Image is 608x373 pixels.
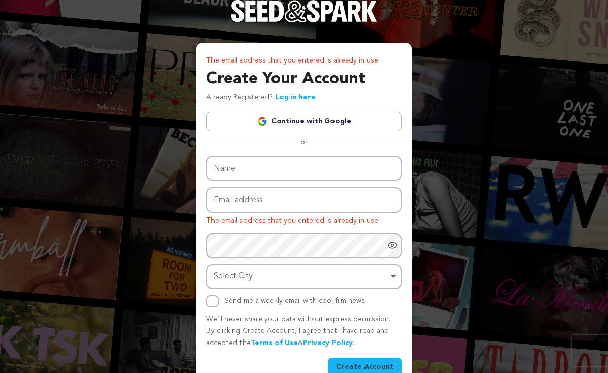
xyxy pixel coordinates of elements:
input: Email address [206,187,402,213]
span: or [294,137,314,147]
p: The email address that you entered is already in use. [206,55,402,67]
img: Google logo [257,116,267,127]
p: Already Registered? [206,91,316,104]
a: Log in here [275,94,316,101]
div: Select City [214,269,388,284]
p: The email address that you entered is already in use. [206,215,402,227]
label: Send me a weekly email with cool film news [225,297,365,304]
h3: Create Your Account [206,67,402,91]
a: Show password as plain text. Warning: this will display your password on the screen. [387,240,398,251]
p: We’ll never share your data without express permission. By clicking Create Account, I agree that ... [206,314,402,350]
a: Continue with Google [206,112,402,131]
a: Privacy Policy [303,339,353,347]
a: Terms of Use [251,339,298,347]
input: Name [206,156,402,181]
